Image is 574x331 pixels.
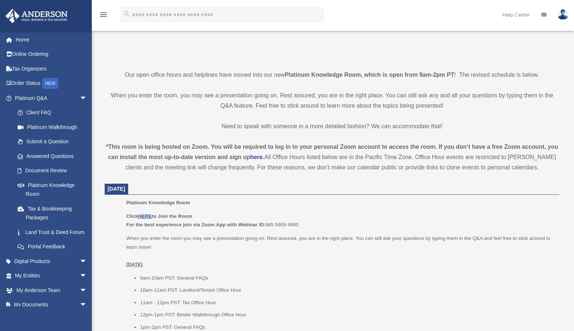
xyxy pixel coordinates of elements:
[5,32,98,47] a: Home
[557,9,568,20] img: User Pic
[123,10,131,18] i: search
[108,186,125,192] span: [DATE]
[10,149,98,163] a: Answered Questions
[250,154,263,160] a: here
[140,286,554,295] li: 10am-11am PST: Landlord/Tenant Office Hour
[80,91,94,106] span: arrow_drop_down
[126,262,143,267] u: [DATE]
[5,283,98,298] a: My Anderson Teamarrow_drop_down
[80,298,94,313] span: arrow_drop_down
[10,201,98,225] a: Tax & Bookkeeping Packages
[126,212,554,229] p: 985 5959 4980
[5,269,98,283] a: My Entitiesarrow_drop_down
[10,225,98,240] a: Land Trust & Deed Forum
[5,61,98,76] a: Tax Organizers
[138,213,152,219] a: HERE
[126,200,190,205] span: Platinum Knowledge Room
[10,240,98,254] a: Portal Feedback
[126,222,266,227] b: For the best experience join via Zoom App with Webinar ID:
[263,154,264,160] strong: .
[5,298,98,312] a: My Documentsarrow_drop_down
[99,10,108,19] i: menu
[80,283,94,298] span: arrow_drop_down
[126,234,554,269] p: When you enter the room you may see a presentation going on. Rest assured, you are in the right p...
[5,47,98,62] a: Online Ordering
[99,13,108,19] a: menu
[10,163,98,178] a: Document Review
[285,72,454,78] strong: Platinum Knowledge Room, which is open from 9am-2pm PT
[105,142,559,173] div: All Office Hours listed below are in the Pacific Time Zone. Office Hour events are restricted to ...
[105,121,559,132] p: Need to speak with someone in a more detailed fashion? We can accommodate that!
[106,144,558,160] strong: *This room is being hosted on Zoom. You will be required to log in to your personal Zoom account ...
[5,91,98,105] a: Platinum Q&Aarrow_drop_down
[140,310,554,319] li: 12pm-1pm PST: Binder Walkthrough Office Hour
[10,120,98,134] a: Platinum Walkthrough
[105,70,559,80] p: Our open office hours and helplines have moved into our new ! The revised schedule is below.
[5,254,98,269] a: Digital Productsarrow_drop_down
[10,178,94,201] a: Platinum Knowledge Room
[140,274,554,283] li: 9am-10am PST: General FAQs
[3,9,70,23] img: Anderson Advisors Platinum Portal
[10,134,98,149] a: Submit a Question
[140,298,554,307] li: 11am - 12pm PST: Tax Office Hour
[126,213,192,219] b: Click to Join the Room
[42,78,58,89] div: NEW
[5,76,98,91] a: Order StatusNEW
[80,269,94,284] span: arrow_drop_down
[105,90,559,111] p: When you enter the room, you may see a presentation going on. Rest assured, you are in the right ...
[80,254,94,269] span: arrow_drop_down
[10,105,98,120] a: Client FAQ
